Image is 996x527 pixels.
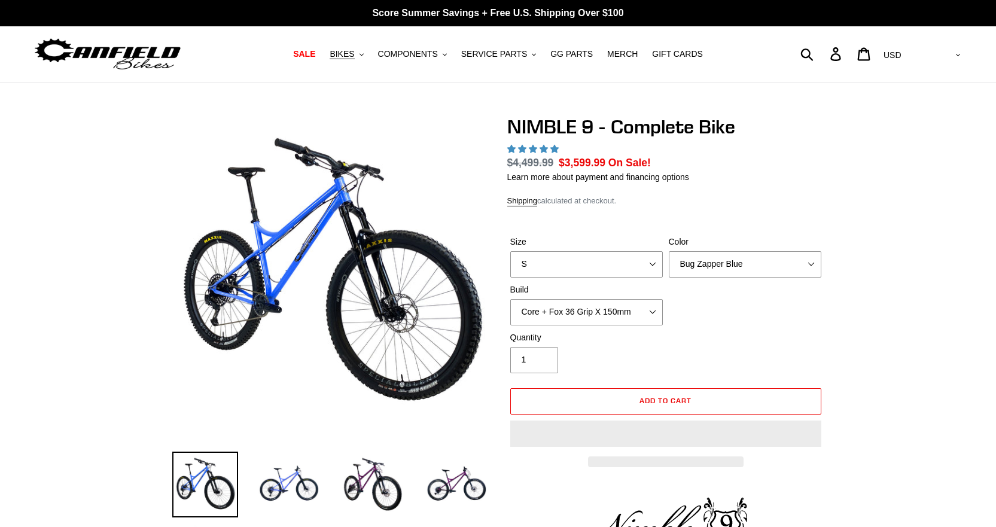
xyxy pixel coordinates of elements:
[33,35,182,73] img: Canfield Bikes
[510,284,663,296] label: Build
[507,144,561,154] span: 4.89 stars
[507,195,824,207] div: calculated at checkout.
[652,49,703,59] span: GIFT CARDS
[507,196,538,206] a: Shipping
[461,49,527,59] span: SERVICE PARTS
[455,46,542,62] button: SERVICE PARTS
[287,46,321,62] a: SALE
[330,49,354,59] span: BIKES
[601,46,644,62] a: MERCH
[256,452,322,517] img: Load image into Gallery viewer, NIMBLE 9 - Complete Bike
[507,115,824,138] h1: NIMBLE 9 - Complete Bike
[372,46,453,62] button: COMPONENTS
[424,452,489,517] img: Load image into Gallery viewer, NIMBLE 9 - Complete Bike
[507,172,689,182] a: Learn more about payment and financing options
[510,331,663,344] label: Quantity
[639,396,692,405] span: Add to cart
[340,452,406,517] img: Load image into Gallery viewer, NIMBLE 9 - Complete Bike
[607,49,638,59] span: MERCH
[172,452,238,517] img: Load image into Gallery viewer, NIMBLE 9 - Complete Bike
[559,157,605,169] span: $3,599.99
[669,236,821,248] label: Color
[608,155,651,170] span: On Sale!
[550,49,593,59] span: GG PARTS
[646,46,709,62] a: GIFT CARDS
[324,46,369,62] button: BIKES
[510,236,663,248] label: Size
[293,49,315,59] span: SALE
[510,388,821,415] button: Add to cart
[378,49,438,59] span: COMPONENTS
[175,118,487,430] img: NIMBLE 9 - Complete Bike
[544,46,599,62] a: GG PARTS
[507,157,554,169] s: $4,499.99
[807,41,837,67] input: Search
